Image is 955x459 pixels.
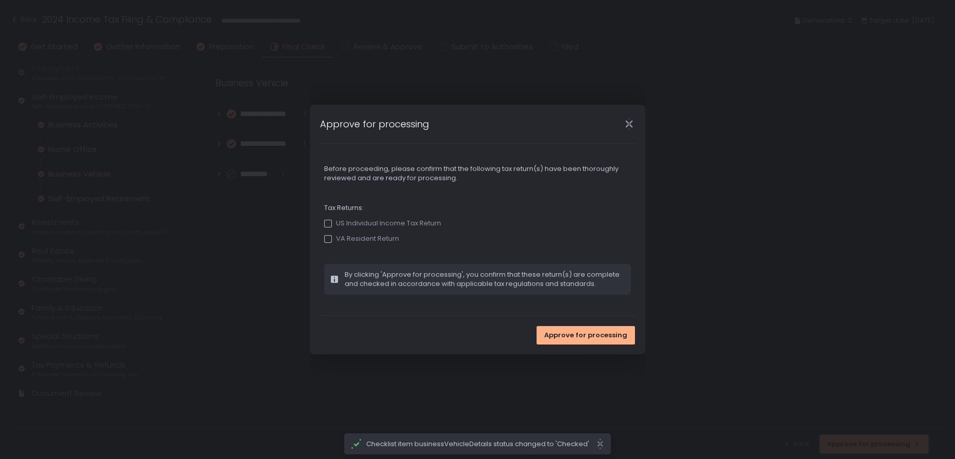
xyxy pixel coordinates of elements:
svg: close [596,438,604,449]
span: Checklist item businessVehicleDetails status changed to 'Checked' [366,439,596,449]
button: Approve for processing [536,326,635,345]
span: By clicking 'Approve for processing', you confirm that these return(s) are complete and checked i... [345,270,625,289]
span: Before proceeding, please confirm that the following tax return(s) have been thoroughly reviewed ... [324,164,631,183]
span: Tax Returns: [324,203,631,213]
h1: Approve for processing [320,117,429,131]
span: Approve for processing [544,331,627,340]
div: Close [612,118,645,130]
